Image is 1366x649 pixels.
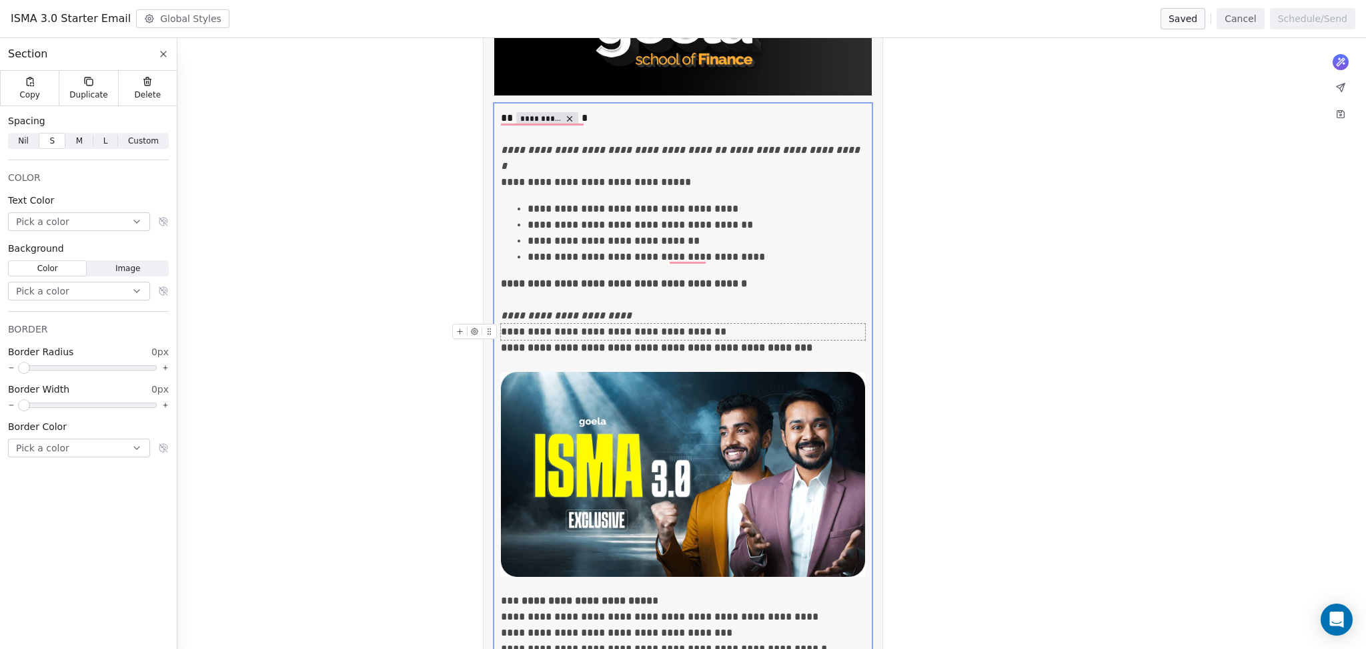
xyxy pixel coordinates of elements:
span: Copy [19,89,40,100]
span: Text Color [8,194,54,207]
div: COLOR [8,171,169,184]
div: BORDER [8,322,169,336]
span: Spacing [8,114,45,128]
span: Border Color [8,420,67,433]
span: M [76,135,83,147]
button: Cancel [1217,8,1264,29]
button: Schedule/Send [1270,8,1355,29]
span: ISMA 3.0 Starter Email [11,11,131,27]
span: L [103,135,108,147]
span: Delete [135,89,161,100]
span: Border Width [8,383,69,396]
button: Pick a color [8,282,150,300]
span: Duplicate [69,89,107,100]
span: 0px [151,383,169,396]
span: Section [8,46,47,62]
span: Nil [18,135,29,147]
button: Pick a color [8,439,150,457]
span: Custom [128,135,159,147]
div: Open Intercom Messenger [1321,604,1353,636]
span: 0px [151,345,169,359]
span: Background [8,242,64,255]
button: Pick a color [8,212,150,231]
span: Image [115,262,141,274]
span: Border Radius [8,345,73,359]
button: Saved [1161,8,1205,29]
button: Global Styles [136,9,229,28]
